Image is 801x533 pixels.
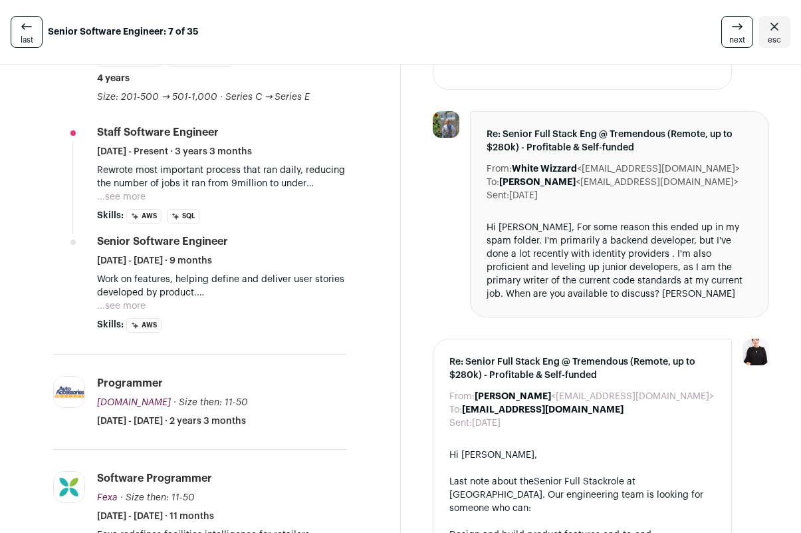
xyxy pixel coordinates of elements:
[449,448,716,462] div: Hi [PERSON_NAME],
[97,254,212,267] span: [DATE] - [DATE] · 9 months
[449,390,475,403] dt: From:
[433,111,459,138] img: bf760438eac3c80e7a986361d42683978700ca3ce0458b8eceadd76771fdfd50.jpg
[97,92,217,102] span: Size: 201-500 → 501-1,000
[97,72,130,85] span: 4 years
[534,477,608,486] a: Senior Full Stack
[487,176,499,189] dt: To:
[449,355,716,382] span: Re: Senior Full Stack Eng @ Tremendous (Remote, up to $280k) - Profitable & Self-funded
[449,475,716,515] div: Last note about the role at [GEOGRAPHIC_DATA]. Our engineering team is looking for someone who can:
[97,125,219,140] div: Staff Software Engineer
[512,164,577,174] b: White Wizzard
[97,209,124,222] span: Skills:
[97,510,214,523] span: [DATE] - [DATE] · 11 months
[126,209,162,224] li: AWS
[758,16,790,48] a: Close
[97,493,118,502] span: Fexa
[499,178,576,187] b: [PERSON_NAME]
[475,392,551,401] b: [PERSON_NAME]
[167,209,200,224] li: SQL
[120,493,195,502] span: · Size then: 11-50
[499,176,739,189] dd: <[EMAIL_ADDRESS][DOMAIN_NAME]>
[173,398,248,407] span: · Size then: 11-50
[54,472,84,502] img: 0151eb32de2c3f7ff22f6894f23f79f56f581f0b6cd6be3b844618d01a803d06.jpg
[11,16,43,48] a: last
[48,25,199,39] strong: Senior Software Engineer: 7 of 35
[97,234,228,249] div: Senior Software Engineer
[449,417,472,430] dt: Sent:
[487,221,753,301] div: Hi [PERSON_NAME], For some reason this ended up in my spam folder. I'm primarily a backend develo...
[462,405,624,415] b: [EMAIL_ADDRESS][DOMAIN_NAME]
[472,417,501,430] dd: [DATE]
[220,90,223,104] span: ·
[97,145,252,158] span: [DATE] - Present · 3 years 3 months
[225,92,310,102] span: Series C → Series E
[97,190,146,204] button: ...see more
[97,318,124,331] span: Skills:
[97,164,347,190] p: Rewrote most important process that ran daily, reducing the number of jobs it ran from 9million t...
[487,128,753,154] span: Re: Senior Full Stack Eng @ Tremendous (Remote, up to $280k) - Profitable & Self-funded
[54,377,84,407] img: dc2a981560cbe4b6fc105f6fa67fc53319c3f5350e554b9334bd49ffdc6204ed.jpg
[21,35,33,45] span: last
[487,189,509,202] dt: Sent:
[509,189,538,202] dd: [DATE]
[97,471,212,486] div: Software Programmer
[487,162,512,176] dt: From:
[743,339,769,365] img: 9240684-medium_jpg
[97,415,246,428] span: [DATE] - [DATE] · 2 years 3 months
[512,162,740,176] dd: <[EMAIL_ADDRESS][DOMAIN_NAME]>
[721,16,753,48] a: next
[768,35,781,45] span: esc
[475,390,714,403] dd: <[EMAIL_ADDRESS][DOMAIN_NAME]>
[729,35,745,45] span: next
[97,398,171,407] span: [DOMAIN_NAME]
[126,318,162,333] li: AWS
[97,376,163,391] div: Programmer
[97,299,146,313] button: ...see more
[449,403,462,417] dt: To:
[97,273,347,299] p: Work on features, helping define and deliver user stories developed by product. Developed and dis...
